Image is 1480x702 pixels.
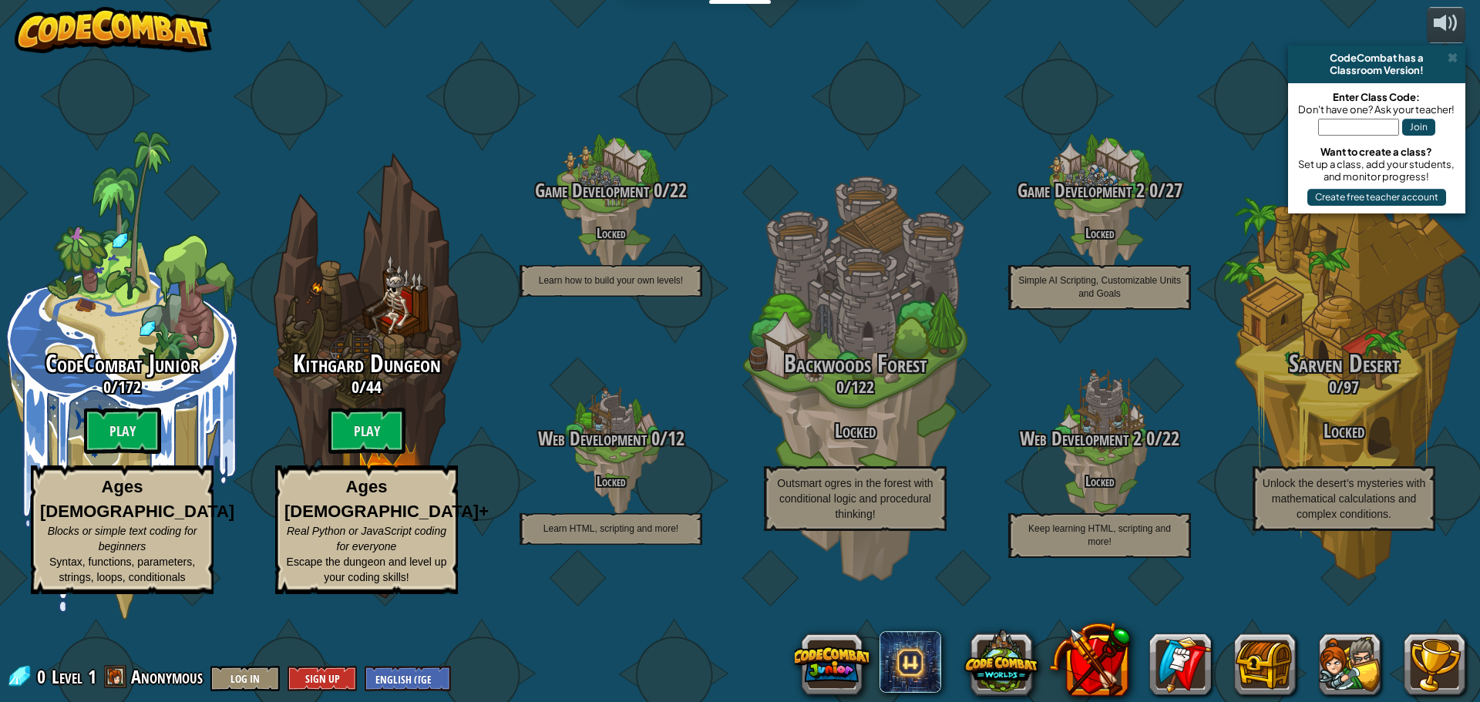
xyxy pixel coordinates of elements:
div: Set up a class, add your students, and monitor progress! [1296,158,1458,183]
span: Game Development [535,177,649,203]
h4: Locked [489,226,733,240]
span: 0 [351,375,359,398]
btn: Play [328,408,405,454]
span: 0 [649,177,662,203]
h3: / [733,378,977,396]
span: Outsmart ogres in the forest with conditional logic and procedural thinking! [777,477,933,520]
div: Complete previous world to unlock [244,131,489,620]
span: 0 [37,664,50,689]
span: 0 [103,375,111,398]
span: Keep learning HTML, scripting and more! [1028,523,1171,547]
span: Kithgard Dungeon [293,347,441,380]
div: Classroom Version! [1294,64,1459,76]
span: 27 [1165,177,1182,203]
h3: / [977,180,1222,201]
h3: / [244,378,489,396]
img: CodeCombat - Learn how to code by playing a game [15,7,212,53]
span: Simple AI Scripting, Customizable Units and Goals [1018,275,1181,299]
h3: Locked [1222,421,1466,442]
span: 22 [1162,425,1179,452]
strong: Ages [DEMOGRAPHIC_DATA]+ [284,477,489,520]
span: 1 [88,664,96,689]
span: Level [52,664,82,690]
span: Sarven Desert [1289,347,1400,380]
span: 0 [647,425,660,452]
span: 0 [1145,177,1158,203]
span: Escape the dungeon and level up your coding skills! [287,556,447,583]
button: Create free teacher account [1307,189,1446,206]
h4: Locked [977,226,1222,240]
span: 0 [1329,375,1337,398]
span: 0 [1142,425,1155,452]
span: Backwoods Forest [784,347,927,380]
h3: / [489,428,733,449]
span: Learn how to build your own levels! [539,275,683,286]
span: 122 [851,375,874,398]
span: 172 [118,375,141,398]
strong: Ages [DEMOGRAPHIC_DATA] [40,477,234,520]
span: 0 [836,375,844,398]
h4: Locked [977,474,1222,489]
span: 97 [1344,375,1359,398]
h3: / [489,180,733,201]
h3: / [1222,378,1466,396]
span: Blocks or simple text coding for beginners [48,525,197,553]
h4: Locked [489,474,733,489]
div: CodeCombat has a [1294,52,1459,64]
span: 44 [366,375,382,398]
span: Learn HTML, scripting and more! [543,523,678,534]
button: Log In [210,666,280,691]
button: Adjust volume [1427,7,1465,43]
span: Web Development [538,425,647,452]
span: CodeCombat Junior [45,347,199,380]
h3: Locked [733,421,977,442]
span: Anonymous [131,664,203,689]
button: Join [1402,119,1435,136]
btn: Play [84,408,161,454]
span: Web Development 2 [1020,425,1142,452]
div: Enter Class Code: [1296,91,1458,103]
span: Real Python or JavaScript coding for everyone [287,525,446,553]
span: Syntax, functions, parameters, strings, loops, conditionals [49,556,195,583]
span: Unlock the desert’s mysteries with mathematical calculations and complex conditions. [1263,477,1425,520]
h3: / [977,428,1222,449]
span: Game Development 2 [1017,177,1145,203]
span: 22 [670,177,687,203]
button: Sign Up [288,666,357,691]
div: Don't have one? Ask your teacher! [1296,103,1458,116]
div: Want to create a class? [1296,146,1458,158]
span: 12 [668,425,684,452]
